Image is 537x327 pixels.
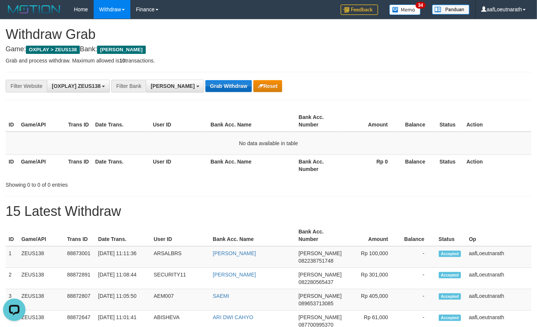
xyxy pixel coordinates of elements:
th: Date Trans. [95,225,151,246]
td: 3 [6,289,18,311]
td: [DATE] 11:11:36 [95,246,151,268]
span: [PERSON_NAME] [151,83,194,89]
div: Filter Bank [111,80,146,92]
th: Game/API [18,155,65,176]
th: User ID [150,155,208,176]
h4: Game: Bank: [6,46,531,53]
th: Trans ID [64,225,95,246]
th: Status [437,110,464,132]
td: AEM007 [151,289,210,311]
th: Bank Acc. Name [210,225,296,246]
th: ID [6,155,18,176]
img: MOTION_logo.png [6,4,63,15]
span: [PERSON_NAME] [97,46,145,54]
button: Reset [253,80,282,92]
th: Status [437,155,464,176]
strong: 10 [119,58,125,64]
th: Trans ID [65,110,92,132]
th: Date Trans. [92,110,150,132]
span: Copy 082238751748 to clipboard [299,258,334,264]
td: ARSALBRS [151,246,210,268]
span: Accepted [439,293,461,300]
th: ID [6,225,18,246]
th: Bank Acc. Number [296,110,343,132]
th: Bank Acc. Number [296,155,343,176]
th: Rp 0 [343,155,399,176]
h1: Withdraw Grab [6,27,531,42]
span: [PERSON_NAME] [299,272,342,278]
td: 88873001 [64,246,95,268]
th: ID [6,110,18,132]
td: Rp 405,000 [345,289,399,311]
img: Feedback.jpg [341,4,378,15]
a: SAEMI [213,293,229,299]
td: Rp 100,000 [345,246,399,268]
th: Trans ID [65,155,92,176]
td: 88872891 [64,268,95,289]
td: 88872807 [64,289,95,311]
td: ZEUS138 [18,268,64,289]
td: - [399,268,436,289]
span: OXPLAY > ZEUS138 [26,46,80,54]
td: 2 [6,268,18,289]
td: - [399,246,436,268]
div: Filter Website [6,80,47,92]
span: 34 [416,2,426,9]
th: User ID [150,110,208,132]
td: aafLoeutnarath [466,246,531,268]
th: Amount [343,110,399,132]
span: Copy 082280565437 to clipboard [299,279,334,285]
th: Bank Acc. Name [208,155,296,176]
span: [PERSON_NAME] [299,314,342,320]
td: ZEUS138 [18,246,64,268]
th: Action [464,155,531,176]
span: [PERSON_NAME] [299,250,342,256]
th: Action [464,110,531,132]
h1: 15 Latest Withdraw [6,204,531,219]
p: Grab and process withdraw. Maximum allowed is transactions. [6,57,531,64]
span: Accepted [439,251,461,257]
th: Date Trans. [92,155,150,176]
td: No data available in table [6,132,531,155]
span: [PERSON_NAME] [299,293,342,299]
a: [PERSON_NAME] [213,272,256,278]
a: [PERSON_NAME] [213,250,256,256]
td: aafLoeutnarath [466,268,531,289]
td: 1 [6,246,18,268]
div: Showing 0 to 0 of 0 entries [6,178,218,189]
th: User ID [151,225,210,246]
td: aafLoeutnarath [466,289,531,311]
th: Balance [399,155,437,176]
td: SECURITY11 [151,268,210,289]
button: [OXPLAY] ZEUS138 [47,80,110,92]
td: Rp 301,000 [345,268,399,289]
td: ZEUS138 [18,289,64,311]
span: Copy 089653713085 to clipboard [299,300,334,306]
button: Open LiveChat chat widget [3,3,25,25]
th: Game/API [18,225,64,246]
a: ARI DWI CAHYO [213,314,253,320]
img: panduan.png [432,4,470,15]
span: [OXPLAY] ZEUS138 [52,83,100,89]
th: Balance [399,110,437,132]
td: [DATE] 11:05:50 [95,289,151,311]
th: Amount [345,225,399,246]
th: Status [436,225,466,246]
span: Accepted [439,272,461,278]
td: - [399,289,436,311]
td: [DATE] 11:08:44 [95,268,151,289]
th: Bank Acc. Name [208,110,296,132]
th: Game/API [18,110,65,132]
th: Op [466,225,531,246]
span: Accepted [439,315,461,321]
img: Button%20Memo.svg [389,4,421,15]
button: Grab Withdraw [205,80,251,92]
th: Bank Acc. Number [296,225,345,246]
th: Balance [399,225,436,246]
button: [PERSON_NAME] [146,80,204,92]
